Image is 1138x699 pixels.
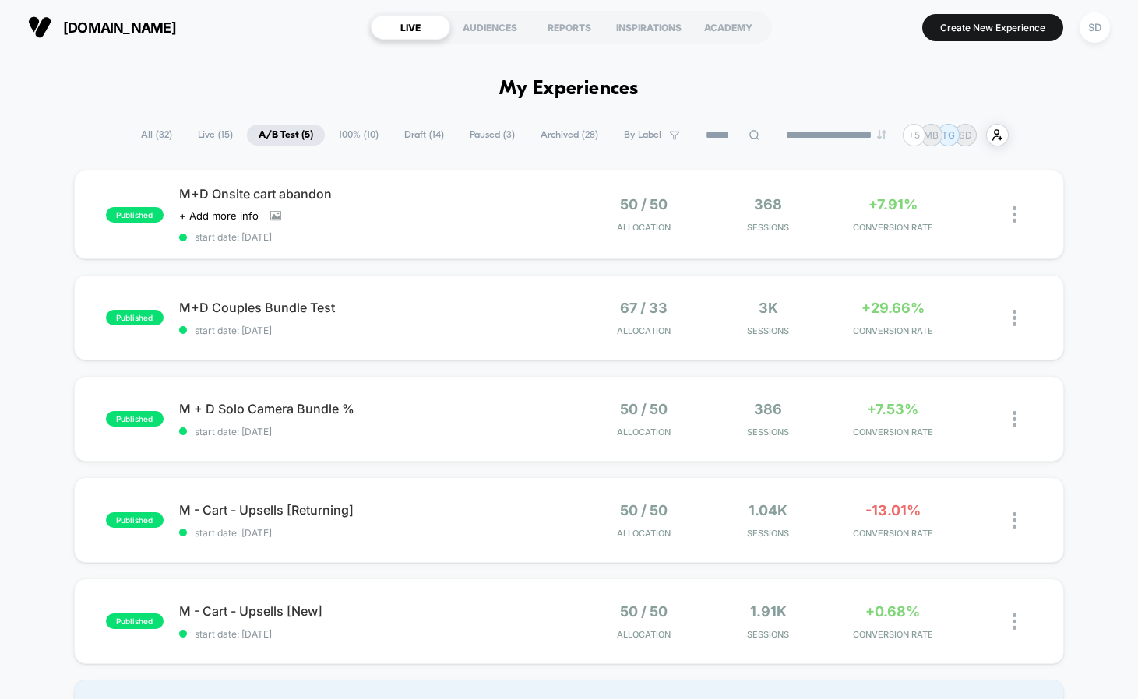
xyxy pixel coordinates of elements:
span: 100% ( 10 ) [327,125,390,146]
span: start date: [DATE] [179,527,569,539]
span: start date: [DATE] [179,325,569,336]
span: Paused ( 3 ) [458,125,527,146]
span: Sessions [710,325,826,336]
div: REPORTS [530,15,609,40]
span: 1.04k [749,502,787,518]
span: 1.91k [750,603,787,620]
span: By Label [624,129,661,141]
span: CONVERSION RATE [834,427,951,437]
p: MB [924,129,939,141]
span: M+D Couples Bundle Test [179,300,569,315]
span: + Add more info [179,209,259,222]
div: AUDIENCES [450,15,530,40]
span: Allocation [617,629,671,640]
span: M - Cart - Upsells [New] [179,603,569,619]
span: 50 / 50 [620,502,668,518]
span: 50 / 50 [620,401,668,417]
span: published [106,613,164,629]
span: start date: [DATE] [179,231,569,243]
div: LIVE [371,15,450,40]
span: CONVERSION RATE [834,222,951,233]
span: Allocation [617,325,671,336]
button: [DOMAIN_NAME] [23,15,181,40]
span: Draft ( 14 ) [393,125,456,146]
span: [DOMAIN_NAME] [63,19,176,36]
button: SD [1075,12,1115,44]
img: close [1013,512,1016,529]
button: Create New Experience [922,14,1063,41]
span: CONVERSION RATE [834,528,951,539]
span: +7.53% [867,401,918,417]
img: close [1013,206,1016,223]
div: ACADEMY [689,15,768,40]
span: CONVERSION RATE [834,325,951,336]
span: +29.66% [861,300,925,316]
span: start date: [DATE] [179,426,569,437]
p: TG [942,129,955,141]
span: Allocation [617,222,671,233]
span: Allocation [617,427,671,437]
span: CONVERSION RATE [834,629,951,640]
div: INSPIRATIONS [609,15,689,40]
span: +0.68% [865,603,920,620]
span: 368 [754,196,782,213]
span: published [106,411,164,427]
span: M - Cart - Upsells [Returning] [179,502,569,518]
span: All ( 32 ) [129,125,184,146]
div: + 5 [903,124,925,146]
div: SD [1080,12,1110,43]
span: +7.91% [868,196,918,213]
span: Archived ( 28 ) [529,125,610,146]
span: Allocation [617,528,671,539]
span: Sessions [710,629,826,640]
span: published [106,512,164,528]
span: published [106,310,164,325]
img: close [1013,411,1016,427]
span: 386 [754,401,782,417]
span: -13.01% [865,502,921,518]
span: M + D Solo Camera Bundle % [179,401,569,416]
span: start date: [DATE] [179,628,569,640]
img: Visually logo [28,16,51,39]
span: Sessions [710,427,826,437]
img: close [1013,613,1016,630]
h1: My Experiences [499,78,639,100]
span: 67 / 33 [620,300,668,316]
span: M+D Onsite cart abandon [179,186,569,202]
span: Live ( 15 ) [186,125,245,146]
span: published [106,207,164,223]
p: SD [959,129,972,141]
span: 50 / 50 [620,603,668,620]
img: end [877,130,886,139]
span: 50 / 50 [620,196,668,213]
img: close [1013,310,1016,326]
span: Sessions [710,222,826,233]
span: 3k [759,300,778,316]
span: Sessions [710,528,826,539]
span: A/B Test ( 5 ) [247,125,325,146]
